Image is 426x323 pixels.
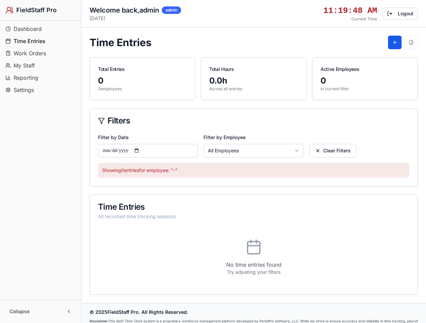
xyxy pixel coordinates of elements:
button: Work Orders [3,48,78,59]
p: Try adjusting your filters [98,269,409,275]
p: © 2025 FieldStaff Pro . All Rights Reserved. [90,309,418,316]
div: 0.0 h [209,75,298,86]
h1: FieldStaff Pro [16,5,57,15]
span: Collapse [9,308,30,315]
span: Dashboard [14,25,42,33]
p: Current Time [324,16,377,22]
h2: Welcome back, admin [90,5,159,15]
button: My Staff [3,60,78,71]
button: Collapse [5,305,76,318]
span: Work Orders [14,49,46,57]
button: Logout [383,7,418,20]
div: 0 [98,75,187,86]
label: Filter by Employee [204,134,246,140]
div: Total Hours [209,66,298,73]
div: Filters [98,117,409,125]
p: No time entries found [98,261,409,269]
p: [DATE] [90,15,181,22]
div: 0 [321,75,409,86]
div: All recorded time tracking sessions [98,213,409,220]
button: Settings [3,84,78,95]
div: Time Entries [98,203,409,211]
span: Settings [14,86,34,94]
button: Dashboard [3,23,78,34]
p: Across all entries [209,86,298,92]
div: admin [162,6,181,14]
div: Active Employees [321,66,409,73]
label: Filter by Date [98,134,129,140]
button: Clear Filters [309,144,356,157]
div: 11:19:48 AM [324,5,377,16]
p: Showing 0 entries for employee: "-" [102,167,405,174]
p: 0 employees [98,86,187,92]
span: Time Entries [14,37,45,45]
span: Reporting [14,74,38,82]
p: In current filter [321,86,409,92]
strong: Disclaimer: [90,319,109,323]
span: My Staff [14,61,35,70]
button: Add Entry [388,36,402,49]
div: Total Entries [98,66,187,73]
button: Time Entries [3,36,78,46]
button: Reporting [3,72,78,83]
h1: Time Entries [90,36,152,49]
